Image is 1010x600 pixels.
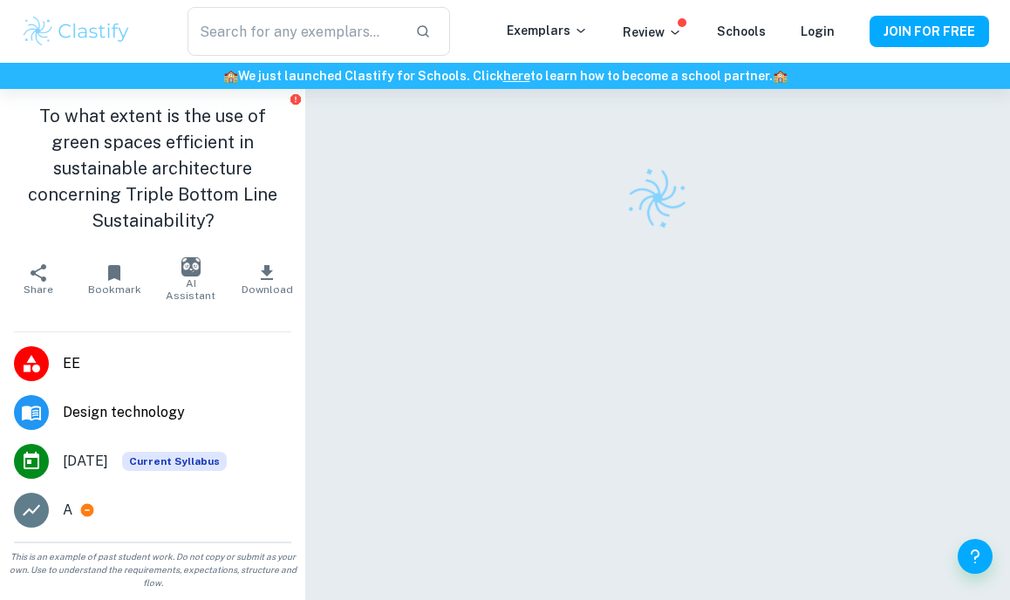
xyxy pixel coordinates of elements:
button: JOIN FOR FREE [870,16,989,47]
img: Clastify logo [617,157,699,239]
input: Search for any exemplars... [188,7,401,56]
button: Bookmark [77,255,154,303]
button: AI Assistant [153,255,229,303]
span: Share [24,283,53,296]
h6: We just launched Clastify for Schools. Click to learn how to become a school partner. [3,66,1007,85]
span: EE [63,353,291,374]
button: Download [229,255,306,303]
img: Clastify logo [21,14,132,49]
span: This is an example of past student work. Do not copy or submit as your own. Use to understand the... [7,550,298,590]
span: [DATE] [63,451,108,472]
img: AI Assistant [181,257,201,276]
h1: To what extent is the use of green spaces efficient in sustainable architecture concerning Triple... [14,103,291,234]
p: Exemplars [507,21,588,40]
span: 🏫 [773,69,788,83]
span: 🏫 [223,69,238,83]
a: Login [801,24,835,38]
span: Design technology [63,402,291,423]
span: Current Syllabus [122,452,227,471]
div: This exemplar is based on the current syllabus. Feel free to refer to it for inspiration/ideas wh... [122,452,227,471]
p: Review [623,23,682,42]
span: Download [242,283,293,296]
button: Report issue [289,92,302,106]
a: here [503,69,530,83]
span: AI Assistant [163,277,219,302]
a: Schools [717,24,766,38]
button: Help and Feedback [958,539,993,574]
span: Bookmark [88,283,141,296]
p: A [63,500,72,521]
